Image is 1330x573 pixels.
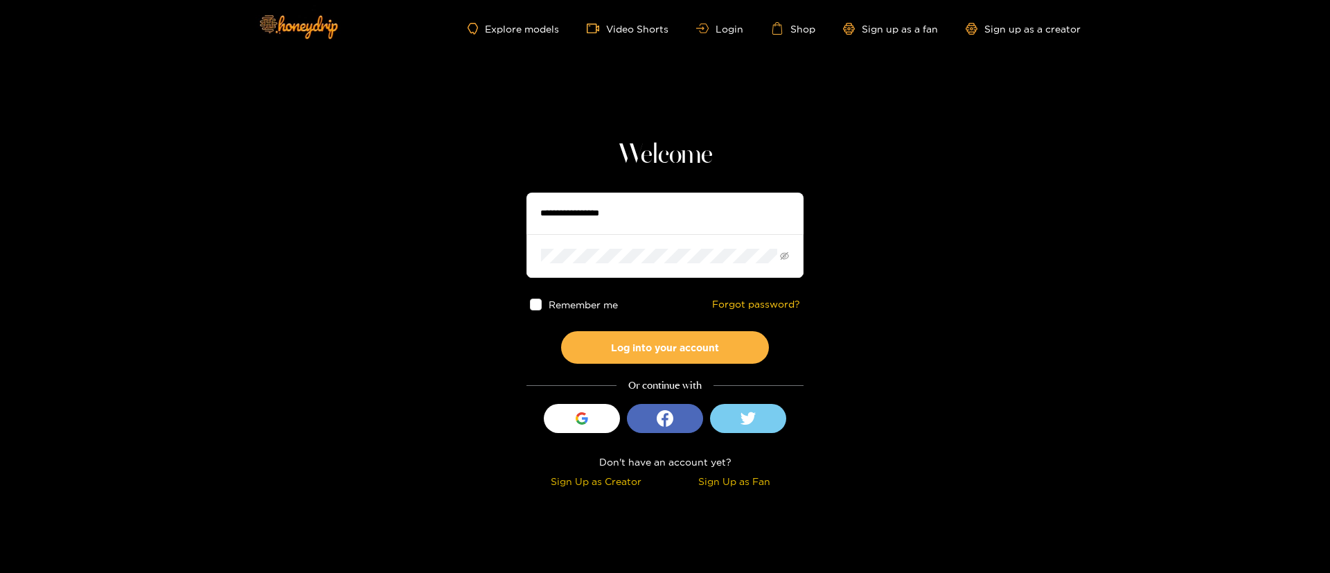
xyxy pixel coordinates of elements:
[530,473,662,489] div: Sign Up as Creator
[780,252,789,261] span: eye-invisible
[696,24,743,34] a: Login
[587,22,606,35] span: video-camera
[966,23,1081,35] a: Sign up as a creator
[712,299,800,310] a: Forgot password?
[771,22,815,35] a: Shop
[843,23,938,35] a: Sign up as a fan
[468,23,559,35] a: Explore models
[561,331,769,364] button: Log into your account
[549,299,618,310] span: Remember me
[526,454,804,470] div: Don't have an account yet?
[668,473,800,489] div: Sign Up as Fan
[526,139,804,172] h1: Welcome
[587,22,668,35] a: Video Shorts
[526,378,804,394] div: Or continue with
